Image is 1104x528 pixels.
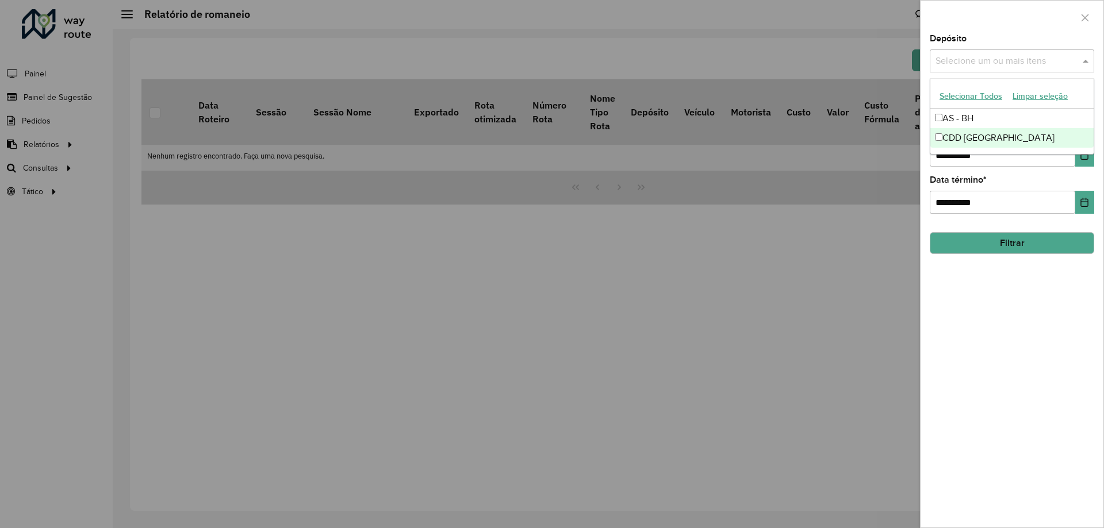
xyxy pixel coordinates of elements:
label: Data término [930,173,987,187]
button: Choose Date [1075,191,1094,214]
div: CDD [GEOGRAPHIC_DATA] [930,128,1094,148]
ng-dropdown-panel: Options list [930,78,1094,155]
button: Filtrar [930,232,1094,254]
button: Choose Date [1075,144,1094,167]
button: Limpar seleção [1007,87,1073,105]
button: Selecionar Todos [934,87,1007,105]
label: Depósito [930,32,967,45]
div: AS - BH [930,109,1094,128]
